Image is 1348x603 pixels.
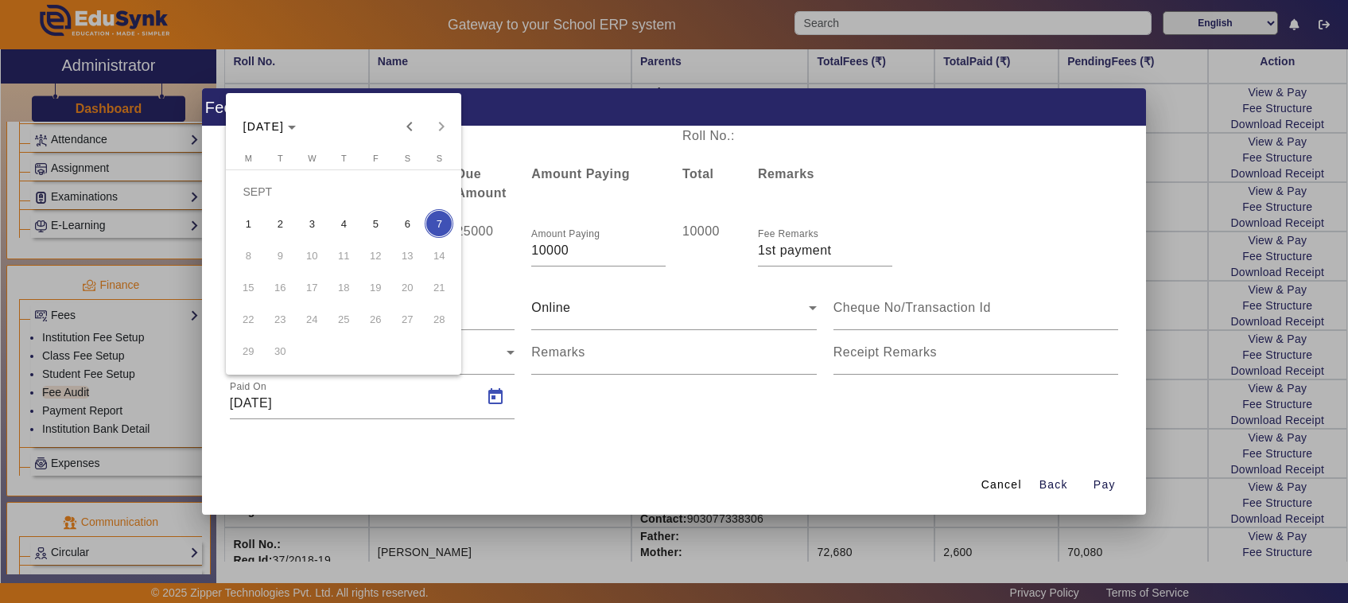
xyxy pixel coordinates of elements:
[425,241,453,270] span: 14
[425,305,453,333] span: 28
[373,154,379,163] span: F
[328,271,359,303] button: 18 September 2025
[437,154,442,163] span: S
[329,241,358,270] span: 11
[391,303,423,335] button: 27 September 2025
[264,208,296,239] button: 2 September 2025
[423,271,455,303] button: 21 September 2025
[359,208,391,239] button: 5 September 2025
[234,273,262,301] span: 15
[297,273,326,301] span: 17
[266,209,294,238] span: 2
[234,337,262,365] span: 29
[329,273,358,301] span: 18
[243,120,285,133] span: [DATE]
[232,335,264,367] button: 29 September 2025
[308,154,316,163] span: W
[359,303,391,335] button: 26 September 2025
[264,303,296,335] button: 23 September 2025
[264,335,296,367] button: 30 September 2025
[361,209,390,238] span: 5
[264,239,296,271] button: 9 September 2025
[232,176,455,208] td: SEPT
[391,239,423,271] button: 13 September 2025
[296,239,328,271] button: 10 September 2025
[423,303,455,335] button: 28 September 2025
[391,271,423,303] button: 20 September 2025
[297,305,326,333] span: 24
[297,241,326,270] span: 10
[394,111,425,142] button: Previous month
[393,305,421,333] span: 27
[232,239,264,271] button: 8 September 2025
[329,305,358,333] span: 25
[296,303,328,335] button: 24 September 2025
[405,154,410,163] span: S
[237,112,303,141] button: Choose month and year
[425,209,453,238] span: 7
[361,273,390,301] span: 19
[359,271,391,303] button: 19 September 2025
[341,154,347,163] span: T
[393,241,421,270] span: 13
[266,305,294,333] span: 23
[232,208,264,239] button: 1 September 2025
[328,208,359,239] button: 4 September 2025
[264,271,296,303] button: 16 September 2025
[423,208,455,239] button: 7 September 2025
[278,154,283,163] span: T
[393,273,421,301] span: 20
[297,209,326,238] span: 3
[234,305,262,333] span: 22
[234,209,262,238] span: 1
[266,241,294,270] span: 9
[328,303,359,335] button: 25 September 2025
[391,208,423,239] button: 6 September 2025
[425,273,453,301] span: 21
[232,303,264,335] button: 22 September 2025
[393,209,421,238] span: 6
[266,273,294,301] span: 16
[329,209,358,238] span: 4
[234,241,262,270] span: 8
[232,271,264,303] button: 15 September 2025
[266,337,294,365] span: 30
[423,239,455,271] button: 14 September 2025
[245,154,252,163] span: M
[361,305,390,333] span: 26
[361,241,390,270] span: 12
[296,208,328,239] button: 3 September 2025
[359,239,391,271] button: 12 September 2025
[328,239,359,271] button: 11 September 2025
[296,271,328,303] button: 17 September 2025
